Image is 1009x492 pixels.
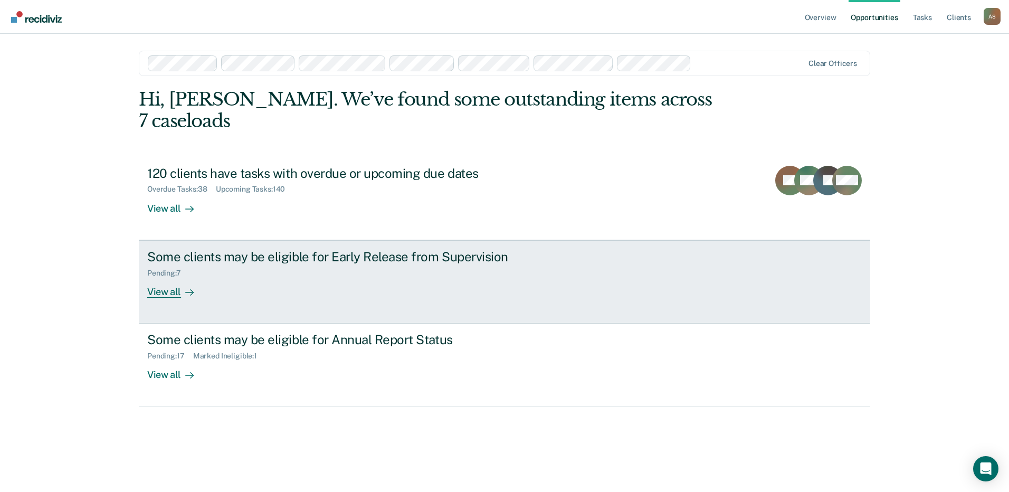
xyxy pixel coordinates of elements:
div: Marked Ineligible : 1 [193,352,265,361]
a: 120 clients have tasks with overdue or upcoming due datesOverdue Tasks:38Upcoming Tasks:140View all [139,157,870,240]
div: Some clients may be eligible for Early Release from Supervision [147,249,518,264]
div: Hi, [PERSON_NAME]. We’ve found some outstanding items across 7 caseloads [139,89,724,132]
div: View all [147,361,206,381]
div: Pending : 7 [147,269,189,278]
div: 120 clients have tasks with overdue or upcoming due dates [147,166,518,181]
div: Clear officers [808,59,857,68]
div: Some clients may be eligible for Annual Report Status [147,332,518,347]
div: View all [147,194,206,214]
button: Profile dropdown button [984,8,1001,25]
div: A S [984,8,1001,25]
a: Some clients may be eligible for Annual Report StatusPending:17Marked Ineligible:1View all [139,324,870,406]
div: Open Intercom Messenger [973,456,998,481]
a: Some clients may be eligible for Early Release from SupervisionPending:7View all [139,240,870,324]
img: Recidiviz [11,11,62,23]
div: View all [147,277,206,298]
div: Upcoming Tasks : 140 [216,185,294,194]
div: Pending : 17 [147,352,193,361]
div: Overdue Tasks : 38 [147,185,216,194]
